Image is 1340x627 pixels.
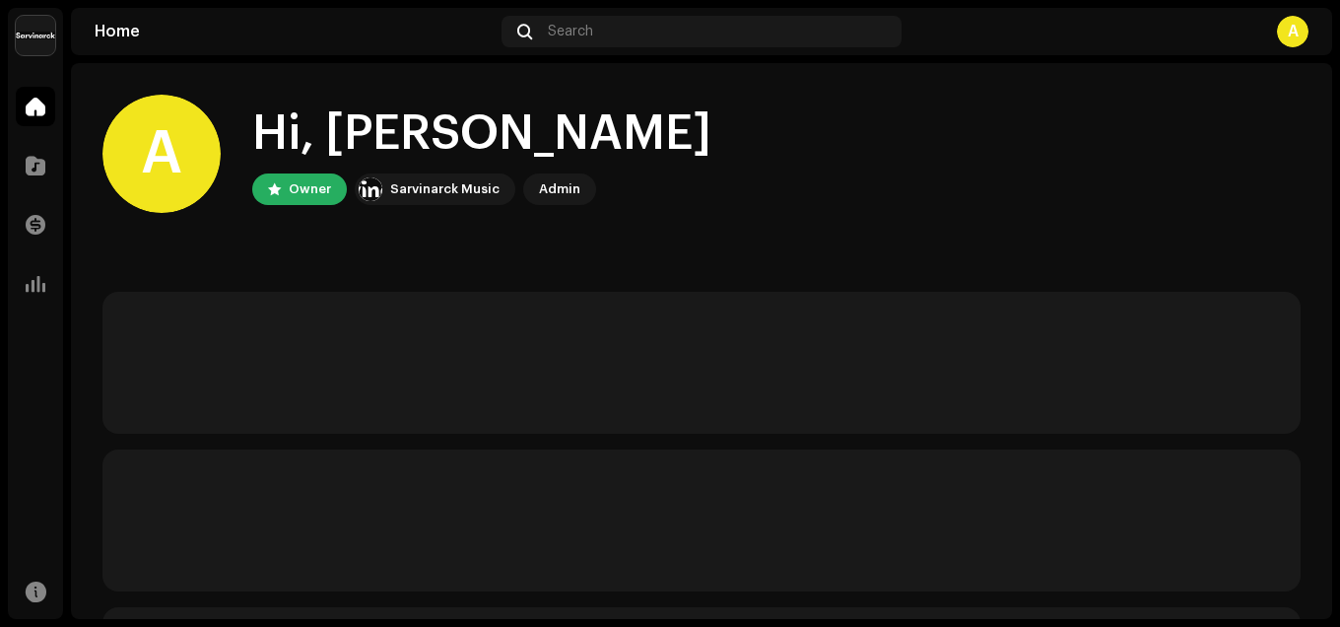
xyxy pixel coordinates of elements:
div: Home [95,24,494,39]
div: A [1277,16,1308,47]
div: Admin [539,177,580,201]
div: Owner [289,177,331,201]
img: 537129df-5630-4d26-89eb-56d9d044d4fa [359,177,382,201]
div: A [102,95,221,213]
div: Sarvinarck Music [390,177,500,201]
span: Search [548,24,593,39]
img: 537129df-5630-4d26-89eb-56d9d044d4fa [16,16,55,55]
div: Hi, [PERSON_NAME] [252,103,711,166]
